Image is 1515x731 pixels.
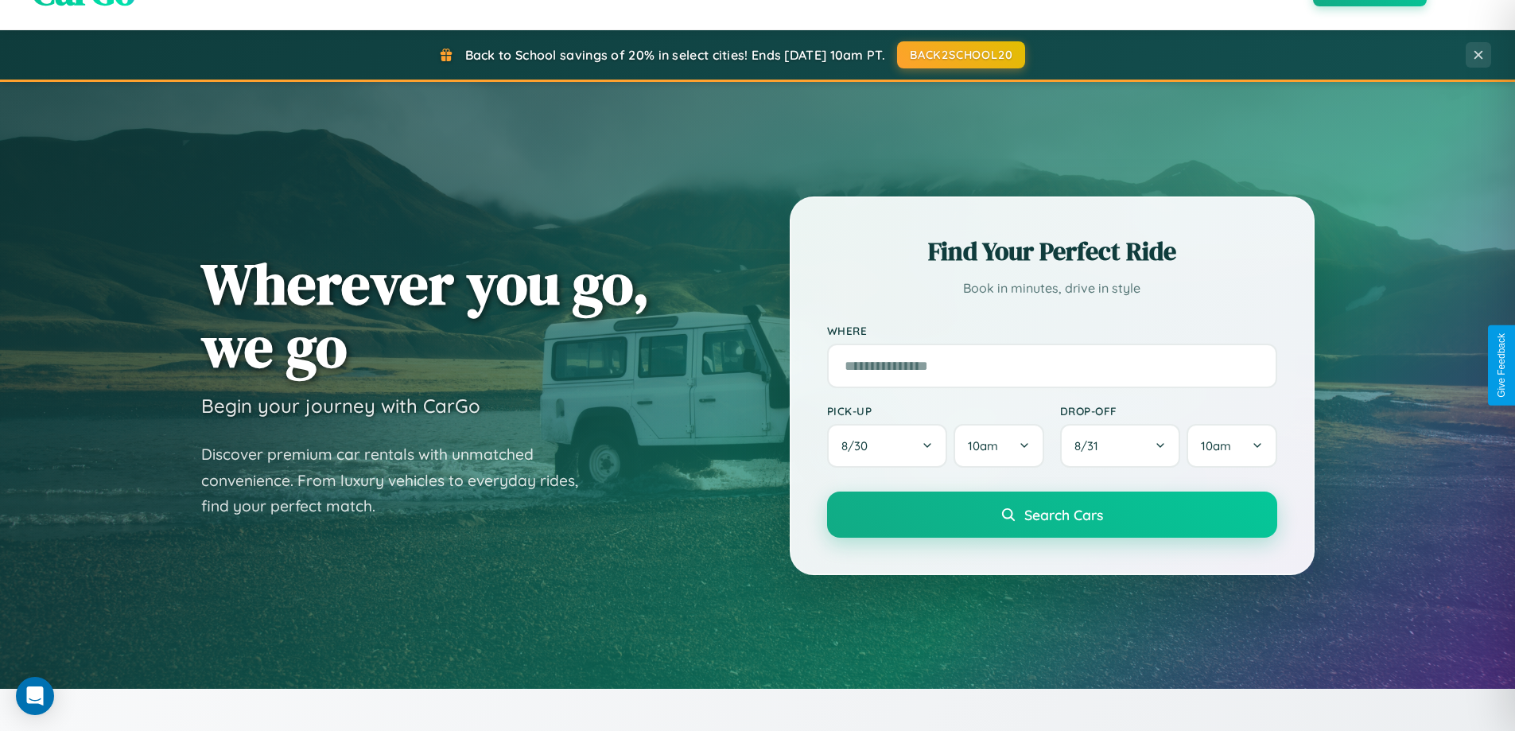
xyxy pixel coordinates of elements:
label: Where [827,324,1277,337]
label: Drop-off [1060,404,1277,418]
h1: Wherever you go, we go [201,252,650,378]
label: Pick-up [827,404,1044,418]
div: Give Feedback [1496,333,1507,398]
span: Back to School savings of 20% in select cities! Ends [DATE] 10am PT. [465,47,885,63]
button: 8/31 [1060,424,1181,468]
button: BACK2SCHOOL20 [897,41,1025,68]
h2: Find Your Perfect Ride [827,234,1277,269]
div: Open Intercom Messenger [16,677,54,715]
h3: Begin your journey with CarGo [201,394,480,418]
span: Search Cars [1024,506,1103,523]
button: Search Cars [827,492,1277,538]
button: 8/30 [827,424,948,468]
span: 8 / 30 [841,438,876,453]
button: 10am [1187,424,1276,468]
span: 8 / 31 [1074,438,1106,453]
p: Book in minutes, drive in style [827,277,1277,300]
span: 10am [1201,438,1231,453]
button: 10am [954,424,1043,468]
p: Discover premium car rentals with unmatched convenience. From luxury vehicles to everyday rides, ... [201,441,599,519]
span: 10am [968,438,998,453]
